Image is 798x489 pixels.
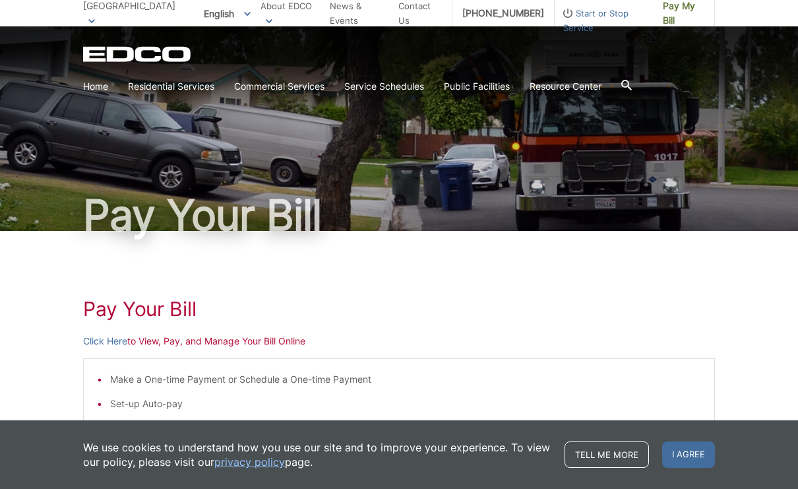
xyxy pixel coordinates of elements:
a: Public Facilities [444,79,510,94]
h1: Pay Your Bill [83,297,715,321]
a: Resource Center [530,79,601,94]
li: Set-up Auto-pay [110,397,701,411]
p: to View, Pay, and Manage Your Bill Online [83,334,715,348]
span: I agree [662,441,715,468]
h1: Pay Your Bill [83,194,715,236]
a: Tell me more [565,441,649,468]
span: English [194,3,261,24]
a: Service Schedules [344,79,424,94]
li: Make a One-time Payment or Schedule a One-time Payment [110,372,701,387]
a: Click Here [83,334,127,348]
a: Commercial Services [234,79,324,94]
a: privacy policy [214,455,285,469]
a: EDCD logo. Return to the homepage. [83,46,193,62]
a: Residential Services [128,79,214,94]
p: We use cookies to understand how you use our site and to improve your experience. To view our pol... [83,440,551,469]
a: Home [83,79,108,94]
